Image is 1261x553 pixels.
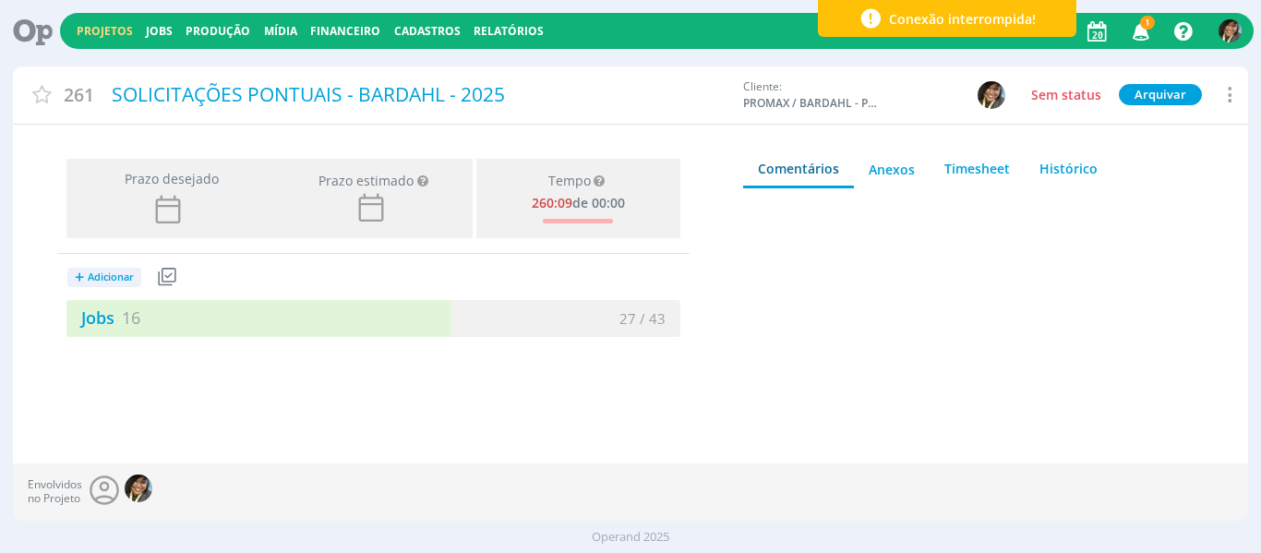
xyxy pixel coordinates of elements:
span: Envolvidos no Projeto [28,478,82,505]
button: Sem status [1027,84,1106,106]
a: Relatórios [474,23,544,39]
span: Tempo [548,174,591,189]
span: Prazo desejado [117,169,219,188]
a: Timesheet [930,151,1025,186]
a: Produção [186,23,250,39]
span: 27 / 43 [619,309,666,328]
button: Mídia [258,24,303,39]
div: de 00:00 [532,192,625,211]
button: Relatórios [468,24,549,39]
button: Financeiro [305,24,386,39]
button: Jobs [140,24,178,39]
a: Mídia [264,23,297,39]
a: Projetos [77,23,133,39]
span: Sem status [1031,86,1101,103]
button: Projetos [71,24,138,39]
a: Comentários [743,151,854,188]
a: Financeiro [310,23,380,39]
button: +Adicionar [67,268,141,287]
span: PROMAX / BARDAHL - PROMAX PRODUTOS MÁXIMOS S/A INDÚSTRIA E COMÉRCIO [743,95,882,112]
div: Cliente: [743,78,1034,112]
a: Jobs1627 / 43 [66,300,680,337]
a: Histórico [1025,151,1112,186]
span: 16 [122,307,140,329]
span: Cadastros [394,23,461,39]
div: SOLICITAÇÕES PONTUAIS - BARDAHL - 2025 [105,74,733,116]
button: Arquivar [1119,84,1202,105]
div: Prazo estimado [318,171,414,190]
img: S [978,81,1005,109]
span: Conexão interrompida! [889,9,1036,29]
a: Jobs [146,23,173,39]
button: Produção [180,24,256,39]
button: Cadastros [389,24,466,39]
span: + [75,268,84,287]
div: Anexos [869,160,915,179]
span: 261 [64,81,94,108]
span: 1 [1140,16,1155,30]
button: S [1218,15,1243,47]
button: S [977,80,1006,110]
button: +Adicionar [66,261,153,294]
img: S [1219,19,1242,42]
span: 260:09 [532,194,572,211]
a: Jobs [66,307,140,329]
span: Adicionar [88,271,134,283]
img: S [125,475,152,502]
button: 1 [1121,15,1159,48]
